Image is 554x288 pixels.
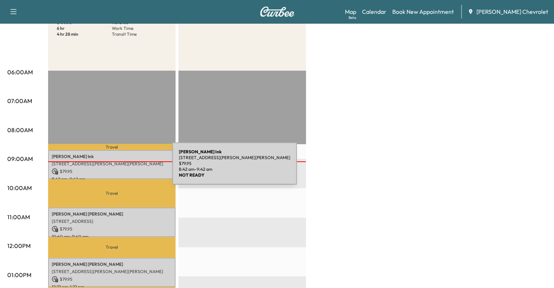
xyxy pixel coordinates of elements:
[52,234,172,240] p: 10:40 am - 11:40 am
[52,226,172,232] p: $ 79.95
[52,276,172,283] p: $ 79.95
[7,184,32,192] p: 10:00AM
[52,269,172,275] p: [STREET_ADDRESS][PERSON_NAME][PERSON_NAME]
[7,96,32,105] p: 07:00AM
[260,7,295,17] img: Curbee Logo
[57,25,112,31] p: 6 hr
[112,25,167,31] p: Work Time
[112,31,167,37] p: Transit Time
[7,241,31,250] p: 12:00PM
[7,213,30,221] p: 11:00AM
[52,211,172,217] p: [PERSON_NAME] [PERSON_NAME]
[52,154,172,159] p: [PERSON_NAME] Ink
[52,168,172,175] p: $ 79.95
[345,7,356,16] a: MapBeta
[52,218,172,224] p: [STREET_ADDRESS]
[48,237,176,258] p: Travel
[57,31,112,37] p: 4 hr 28 min
[7,68,33,76] p: 06:00AM
[52,161,172,167] p: [STREET_ADDRESS][PERSON_NAME][PERSON_NAME]
[392,7,454,16] a: Book New Appointment
[48,144,176,150] p: Travel
[52,261,172,267] p: [PERSON_NAME] [PERSON_NAME]
[52,176,172,182] p: 8:42 am - 9:42 am
[7,271,31,279] p: 01:00PM
[48,179,176,208] p: Travel
[7,126,33,134] p: 08:00AM
[349,15,356,20] div: Beta
[476,7,548,16] span: [PERSON_NAME] Chevrolet
[362,7,386,16] a: Calendar
[7,154,33,163] p: 09:00AM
